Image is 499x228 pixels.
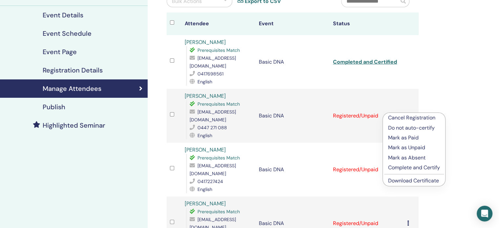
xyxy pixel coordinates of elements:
[190,109,236,123] span: [EMAIL_ADDRESS][DOMAIN_NAME]
[256,89,330,143] td: Basic DNA
[185,200,226,207] a: [PERSON_NAME]
[388,114,440,122] p: Cancel Registration
[185,39,226,46] a: [PERSON_NAME]
[43,30,92,37] h4: Event Schedule
[43,85,101,93] h4: Manage Attendees
[256,35,330,89] td: Basic DNA
[43,121,105,129] h4: Highlighted Seminar
[198,47,240,53] span: Prerequisites Match
[43,48,77,56] h4: Event Page
[477,206,492,221] div: Open Intercom Messenger
[185,93,226,99] a: [PERSON_NAME]
[198,209,240,215] span: Prerequisites Match
[181,12,256,35] th: Attendee
[256,143,330,197] td: Basic DNA
[198,133,212,138] span: English
[190,55,236,69] span: [EMAIL_ADDRESS][DOMAIN_NAME]
[388,124,440,132] p: Do not auto-certify
[198,155,240,161] span: Prerequisites Match
[198,125,227,131] span: 0447 271 088
[198,186,212,192] span: English
[198,71,223,77] span: 0417698561
[333,58,397,65] a: Completed and Certified
[43,11,83,19] h4: Event Details
[388,177,439,184] a: Download Certificate
[388,134,440,142] p: Mark as Paid
[330,12,404,35] th: Status
[198,101,240,107] span: Prerequisites Match
[256,12,330,35] th: Event
[388,164,440,172] p: Complete and Certify
[43,103,65,111] h4: Publish
[388,154,440,162] p: Mark as Absent
[190,163,236,176] span: [EMAIL_ADDRESS][DOMAIN_NAME]
[43,66,103,74] h4: Registration Details
[198,178,223,184] span: 0417227424
[185,146,226,153] a: [PERSON_NAME]
[198,79,212,85] span: English
[388,144,440,152] p: Mark as Unpaid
